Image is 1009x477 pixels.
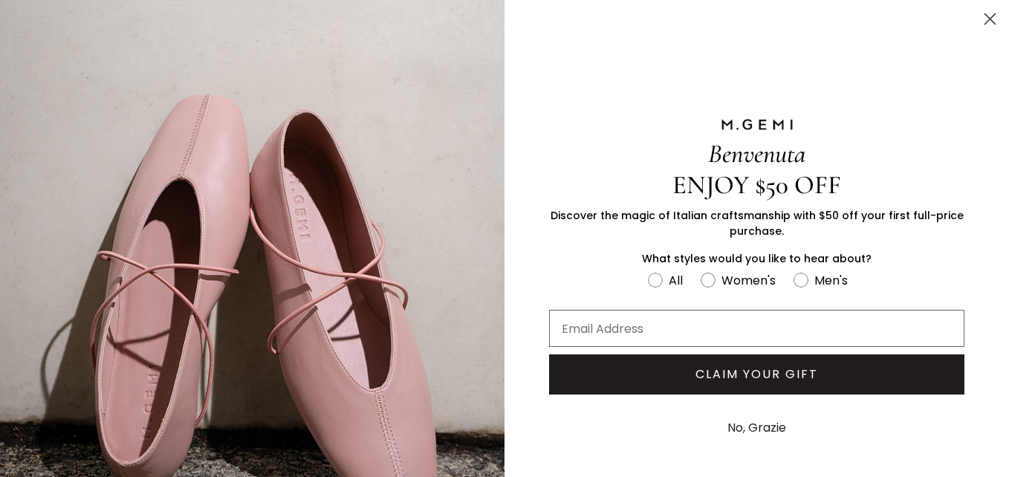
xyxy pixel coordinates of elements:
[977,6,1003,32] button: Close dialog
[720,409,794,447] button: No, Grazie
[549,354,964,395] button: CLAIM YOUR GIFT
[721,271,776,290] div: Women's
[708,138,805,169] span: Benvenuta
[672,169,841,201] span: ENJOY $50 OFF
[669,271,683,290] div: All
[549,310,964,347] input: Email Address
[720,118,794,132] img: M.GEMI
[642,251,872,266] span: What styles would you like to hear about?
[814,271,848,290] div: Men's
[551,208,964,238] span: Discover the magic of Italian craftsmanship with $50 off your first full-price purchase.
